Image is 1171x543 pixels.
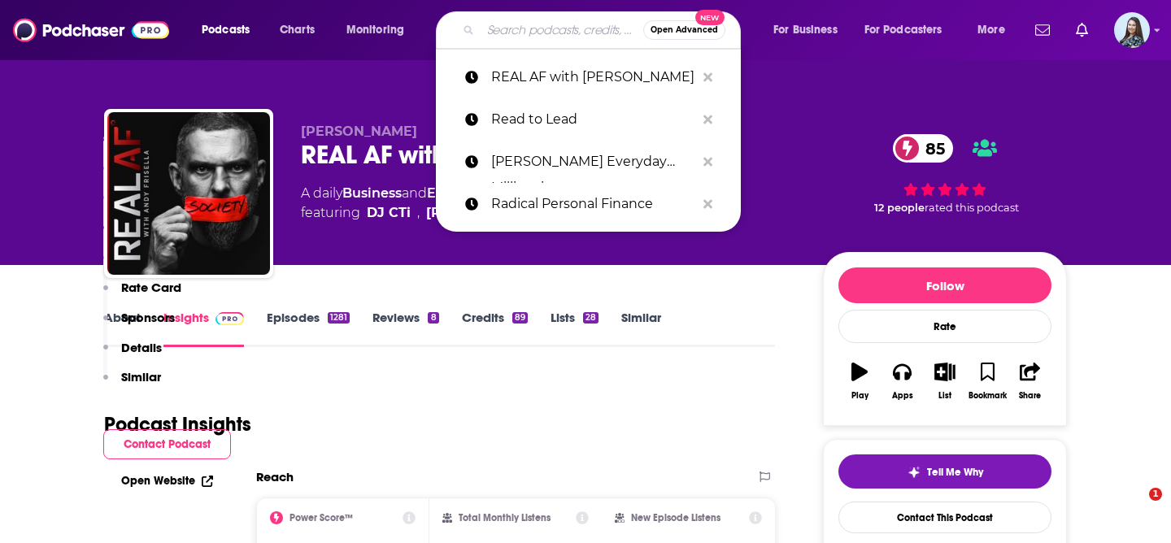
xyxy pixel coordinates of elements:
[267,310,350,347] a: Episodes1281
[838,454,1051,489] button: tell me why sparkleTell Me Why
[977,19,1005,41] span: More
[269,17,324,43] a: Charts
[417,203,420,223] span: ,
[924,352,966,411] button: List
[909,134,953,163] span: 85
[346,19,404,41] span: Monitoring
[908,466,921,479] img: tell me why sparkle
[289,512,353,523] h2: Power Score™
[103,340,162,370] button: Details
[436,183,741,225] a: Radical Personal Finance
[491,98,695,141] p: Read to Lead
[328,312,350,324] div: 1281
[969,391,1007,401] div: Bookmark
[426,203,542,223] a: Davione Johnson
[927,466,983,479] span: Tell Me Why
[631,512,720,523] h2: New Episode Listens
[202,19,250,41] span: Podcasts
[643,20,725,40] button: Open AdvancedNew
[121,369,161,384] p: Similar
[462,310,528,347] a: Credits89
[436,141,741,183] a: [PERSON_NAME] Everyday Millionaires
[402,185,427,201] span: and
[1114,12,1150,48] span: Logged in as brookefortierpr
[823,124,1067,224] div: 85 12 peoplerated this podcast
[892,391,913,401] div: Apps
[372,310,438,347] a: Reviews8
[851,391,868,401] div: Play
[103,369,161,399] button: Similar
[1116,488,1155,527] iframe: Intercom live chat
[436,56,741,98] a: REAL AF with [PERSON_NAME]
[342,185,402,201] a: Business
[459,512,551,523] h2: Total Monthly Listens
[1019,391,1041,401] div: Share
[695,10,725,25] span: New
[512,312,528,324] div: 89
[838,502,1051,533] a: Contact This Podcast
[1114,12,1150,48] img: User Profile
[301,203,697,223] span: featuring
[893,134,953,163] a: 85
[621,310,661,347] a: Similar
[854,17,966,43] button: open menu
[451,11,756,49] div: Search podcasts, credits, & more...
[107,112,270,275] img: REAL AF with Andy Frisella
[436,98,741,141] a: Read to Lead
[121,474,213,488] a: Open Website
[280,19,315,41] span: Charts
[491,56,695,98] p: REAL AF with Andy Frisella
[428,312,438,324] div: 8
[121,310,175,325] p: Sponsors
[864,19,942,41] span: For Podcasters
[481,17,643,43] input: Search podcasts, credits, & more...
[1114,12,1150,48] button: Show profile menu
[256,469,294,484] h2: Reach
[1069,16,1095,44] a: Show notifications dropdown
[838,352,881,411] button: Play
[190,17,271,43] button: open menu
[651,26,718,34] span: Open Advanced
[427,185,519,201] a: Entrepreneur
[773,19,838,41] span: For Business
[367,203,411,223] div: DJ CTi
[491,183,695,225] p: Radical Personal Finance
[103,310,175,340] button: Sponsors
[1009,352,1051,411] button: Share
[1029,16,1056,44] a: Show notifications dropdown
[121,340,162,355] p: Details
[762,17,858,43] button: open menu
[881,352,923,411] button: Apps
[966,352,1008,411] button: Bookmark
[335,17,425,43] button: open menu
[301,124,417,139] span: [PERSON_NAME]
[13,15,169,46] img: Podchaser - Follow, Share and Rate Podcasts
[583,312,599,324] div: 28
[491,141,695,183] p: Ramsey Everyday Millionaires
[301,184,697,223] div: A daily podcast
[103,429,231,459] button: Contact Podcast
[925,202,1019,214] span: rated this podcast
[551,310,599,347] a: Lists28
[1149,488,1162,501] span: 1
[874,202,925,214] span: 12 people
[838,267,1051,303] button: Follow
[938,391,951,401] div: List
[966,17,1025,43] button: open menu
[838,310,1051,343] div: Rate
